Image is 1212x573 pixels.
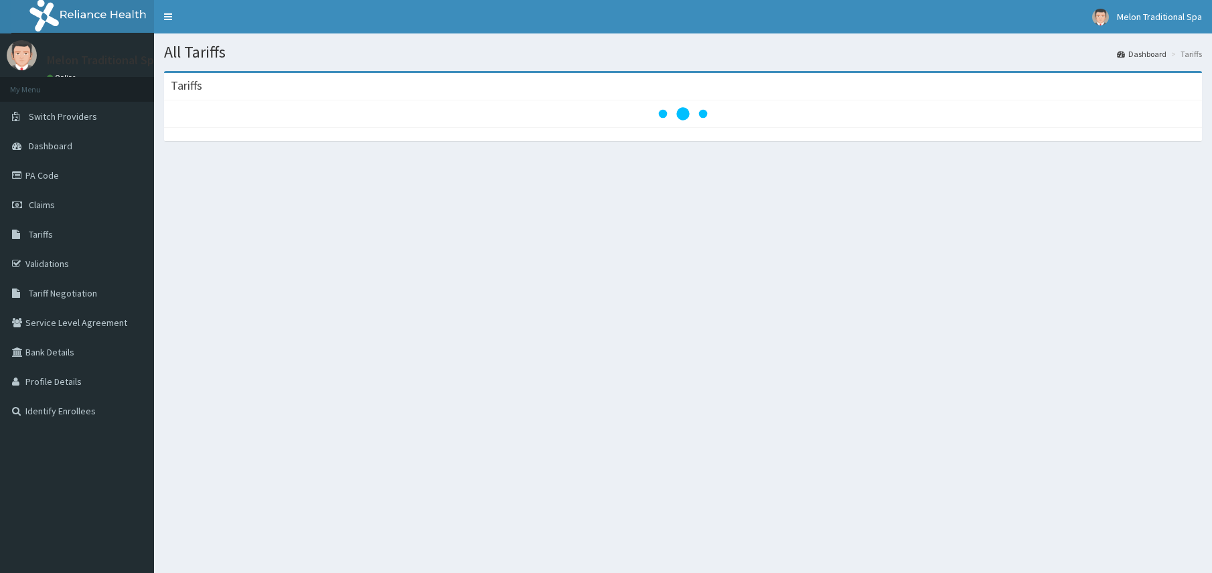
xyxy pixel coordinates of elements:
[1117,11,1202,23] span: Melon Traditional Spa
[1117,48,1166,60] a: Dashboard
[29,228,53,240] span: Tariffs
[29,287,97,299] span: Tariff Negotiation
[171,80,202,92] h3: Tariffs
[47,73,79,82] a: Online
[29,110,97,122] span: Switch Providers
[29,140,72,152] span: Dashboard
[164,44,1202,61] h1: All Tariffs
[29,199,55,211] span: Claims
[7,40,37,70] img: User Image
[656,87,710,141] svg: audio-loading
[47,54,160,66] p: Melon Traditional Spa
[1168,48,1202,60] li: Tariffs
[1092,9,1109,25] img: User Image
